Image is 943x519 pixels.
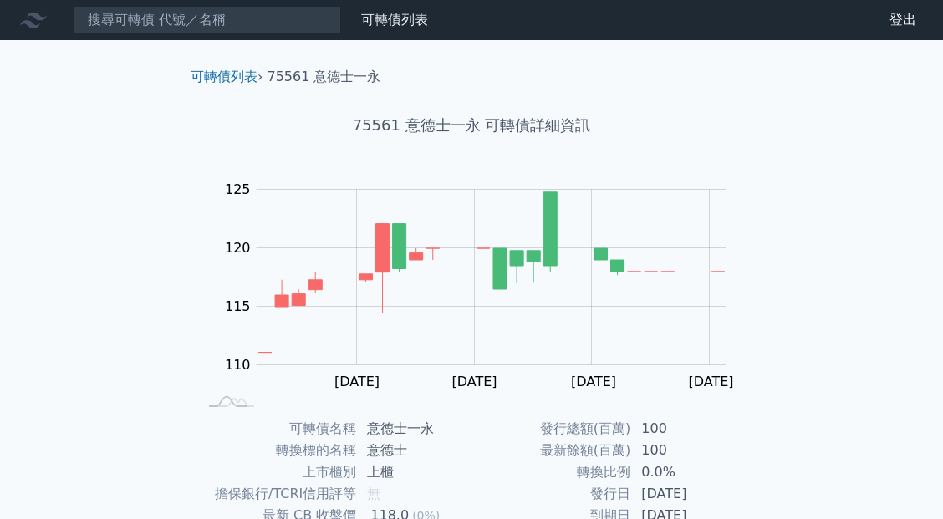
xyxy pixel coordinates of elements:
tspan: [DATE] [451,374,497,389]
li: 75561 意德士一永 [268,67,381,87]
td: 轉換比例 [471,461,631,483]
tspan: 110 [225,357,251,373]
tspan: [DATE] [688,374,733,389]
td: 上櫃 [357,461,471,483]
td: 發行日 [471,483,631,505]
tspan: [DATE] [334,374,380,389]
td: 可轉債名稱 [197,418,357,440]
span: 無 [367,486,380,501]
g: Chart [217,181,752,389]
h1: 75561 意德士一永 可轉債詳細資訊 [177,114,766,137]
input: 搜尋可轉債 代號／名稱 [74,6,341,34]
td: 發行總額(百萬) [471,418,631,440]
td: 擔保銀行/TCRI信用評等 [197,483,357,505]
td: 100 [631,418,746,440]
td: 0.0% [631,461,746,483]
td: 意德士一永 [357,418,471,440]
td: 意德士 [357,440,471,461]
td: 最新餘額(百萬) [471,440,631,461]
td: 轉換標的名稱 [197,440,357,461]
tspan: 125 [225,181,251,197]
tspan: [DATE] [571,374,616,389]
a: 可轉債列表 [361,12,428,28]
li: › [191,67,263,87]
tspan: 115 [225,298,251,314]
a: 登出 [876,7,930,33]
td: 上市櫃別 [197,461,357,483]
a: 可轉債列表 [191,69,257,84]
tspan: 120 [225,240,251,256]
td: 100 [631,440,746,461]
td: [DATE] [631,483,746,505]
